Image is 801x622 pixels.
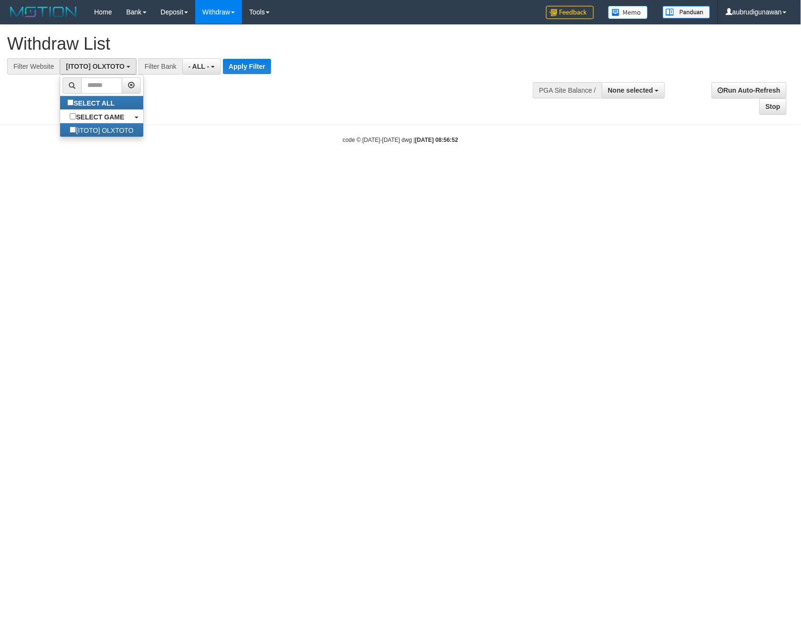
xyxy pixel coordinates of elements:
[70,113,76,119] input: SELECT GAME
[60,123,143,137] label: [ITOTO] OLXTOTO
[7,5,80,19] img: MOTION_logo.png
[343,137,458,143] small: code © [DATE]-[DATE] dwg |
[608,6,648,19] img: Button%20Memo.svg
[546,6,594,19] img: Feedback.jpg
[60,58,137,75] button: [ITOTO] OLXTOTO
[67,99,74,106] input: SELECT ALL
[533,82,601,98] div: PGA Site Balance /
[415,137,458,143] strong: [DATE] 08:56:52
[60,96,124,109] label: SELECT ALL
[76,113,124,121] b: SELECT GAME
[189,63,210,70] span: - ALL -
[7,58,60,75] div: Filter Website
[138,58,182,75] div: Filter Bank
[223,59,271,74] button: Apply Filter
[663,6,710,19] img: panduan.png
[60,110,143,123] a: SELECT GAME
[7,34,525,54] h1: Withdraw List
[602,82,665,98] button: None selected
[182,58,221,75] button: - ALL -
[759,98,787,115] a: Stop
[712,82,787,98] a: Run Auto-Refresh
[608,86,653,94] span: None selected
[70,127,76,133] input: [ITOTO] OLXTOTO
[66,63,125,70] span: [ITOTO] OLXTOTO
